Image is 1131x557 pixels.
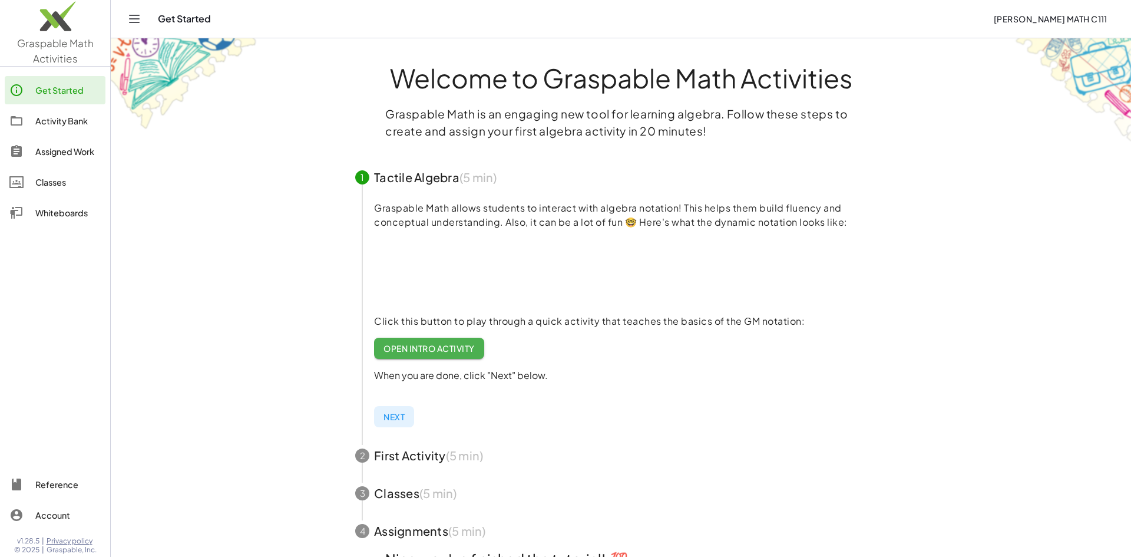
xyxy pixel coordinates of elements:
[984,8,1117,29] button: [PERSON_NAME] Math C111
[355,486,369,500] div: 3
[374,368,887,383] p: When you are done, click "Next" below.
[47,536,97,546] a: Privacy policy
[5,168,105,196] a: Classes
[355,524,369,538] div: 4
[35,114,101,128] div: Activity Bank
[374,314,887,328] p: Click this button to play through a quick activity that teaches the basics of the GM notation:
[993,14,1107,24] span: [PERSON_NAME] Math C111
[333,64,908,91] h1: Welcome to Graspable Math Activities
[42,536,44,546] span: |
[341,437,901,474] button: 2First Activity(5 min)
[47,545,97,555] span: Graspable, Inc.
[125,9,144,28] button: Toggle navigation
[111,37,258,131] img: get-started-bg-ul-Ceg4j33I.png
[374,201,887,229] p: Graspable Math allows students to interact with algebra notation! This helps them build fluency a...
[35,477,101,492] div: Reference
[35,144,101,159] div: Assigned Work
[17,37,94,65] span: Graspable Math Activities
[17,536,39,546] span: v1.28.5
[383,343,475,354] span: Open Intro Activity
[42,545,44,555] span: |
[383,411,405,422] span: Next
[35,175,101,189] div: Classes
[5,107,105,135] a: Activity Bank
[374,406,414,427] button: Next
[35,83,101,97] div: Get Started
[5,76,105,104] a: Get Started
[341,159,901,196] button: 1Tactile Algebra(5 min)
[35,508,101,522] div: Account
[355,170,369,184] div: 1
[374,338,484,359] a: Open Intro Activity
[5,470,105,499] a: Reference
[14,545,39,555] span: © 2025
[341,474,901,512] button: 3Classes(5 min)
[35,206,101,220] div: Whiteboards
[355,449,369,463] div: 2
[374,227,551,315] video: What is this? This is dynamic math notation. Dynamic math notation plays a central role in how Gr...
[5,137,105,166] a: Assigned Work
[341,512,901,550] button: 4Assignments(5 min)
[5,199,105,227] a: Whiteboards
[5,501,105,529] a: Account
[385,106,856,140] p: Graspable Math is an engaging new tool for learning algebra. Follow these steps to create and ass...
